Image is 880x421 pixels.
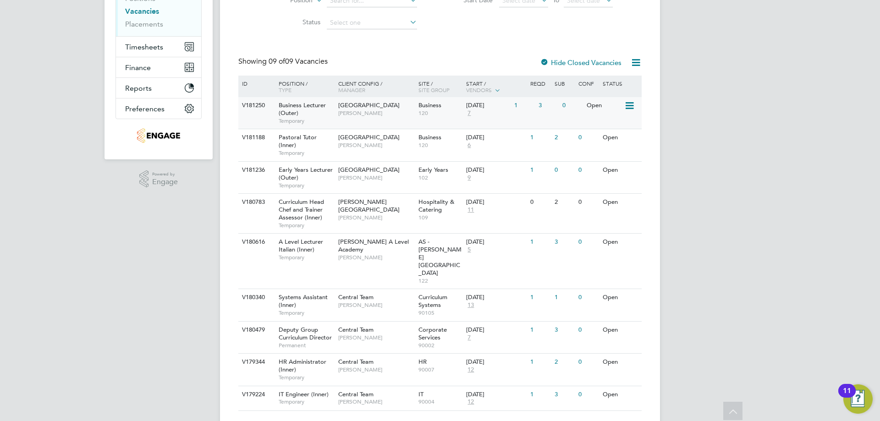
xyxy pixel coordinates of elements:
span: [PERSON_NAME][GEOGRAPHIC_DATA] [338,198,400,213]
a: Placements [125,20,163,28]
div: Open [600,354,640,371]
div: 1 [528,162,552,179]
span: Preferences [125,104,165,113]
div: 3 [552,322,576,339]
span: Curriculum Head Chef and Trainer Assessor (Inner) [279,198,324,221]
div: 0 [552,162,576,179]
span: Engage [152,178,178,186]
span: Vendors [466,86,492,93]
div: [DATE] [466,294,526,301]
span: Site Group [418,86,450,93]
a: Go to home page [115,128,202,143]
span: [PERSON_NAME] [338,366,414,373]
span: Manager [338,86,365,93]
span: [PERSON_NAME] [338,301,414,309]
span: [PERSON_NAME] [338,174,414,181]
span: 90105 [418,309,462,317]
div: V180616 [240,234,272,251]
span: Central Team [338,390,374,398]
span: Deputy Group Curriculum Director [279,326,332,341]
div: Client Config / [336,76,416,98]
div: [DATE] [466,238,526,246]
span: Curriculum Systems [418,293,447,309]
span: [PERSON_NAME] [338,109,414,117]
span: [PERSON_NAME] A Level Academy [338,238,409,253]
span: Timesheets [125,43,163,51]
span: AS - [PERSON_NAME][GEOGRAPHIC_DATA] [418,238,462,277]
span: 7 [466,334,472,342]
div: 1 [528,386,552,403]
span: Temporary [279,374,334,381]
div: Reqd [528,76,552,91]
div: 0 [576,162,600,179]
span: IT [418,390,423,398]
span: 12 [466,398,475,406]
div: 3 [536,97,560,114]
span: 09 of [269,57,285,66]
span: Hospitality & Catering [418,198,454,213]
div: [DATE] [466,358,526,366]
span: Pastoral Tutor (Inner) [279,133,317,149]
div: 1 [528,354,552,371]
div: 1 [528,322,552,339]
span: 120 [418,109,462,117]
div: 2 [552,194,576,211]
div: Sub [552,76,576,91]
div: Open [600,194,640,211]
span: Business [418,101,441,109]
div: Position / [272,76,336,98]
div: Showing [238,57,330,66]
div: 0 [576,386,600,403]
div: [DATE] [466,166,526,174]
div: [DATE] [466,326,526,334]
label: Status [268,18,320,26]
span: Central Team [338,293,374,301]
input: Select one [327,16,417,29]
div: Open [600,289,640,306]
div: [DATE] [466,198,526,206]
span: 90004 [418,398,462,405]
span: [PERSON_NAME] [338,254,414,261]
span: Type [279,86,291,93]
div: 0 [576,234,600,251]
div: 0 [576,194,600,211]
span: Business Lecturer (Outer) [279,101,326,117]
div: [DATE] [466,391,526,399]
span: 102 [418,174,462,181]
div: 1 [528,289,552,306]
div: Site / [416,76,464,98]
span: [PERSON_NAME] [338,214,414,221]
span: 09 Vacancies [269,57,328,66]
span: Temporary [279,398,334,405]
div: Open [600,322,640,339]
div: 1 [528,129,552,146]
button: Reports [116,78,201,98]
div: V179224 [240,386,272,403]
div: 0 [576,289,600,306]
div: 0 [576,322,600,339]
span: 9 [466,174,472,182]
button: Preferences [116,98,201,119]
a: Vacancies [125,7,159,16]
span: IT Engineer (Inner) [279,390,329,398]
span: 5 [466,246,472,254]
div: 1 [512,97,536,114]
div: Open [600,129,640,146]
div: 0 [576,129,600,146]
span: 7 [466,109,472,117]
span: 120 [418,142,462,149]
span: HR [418,358,427,366]
span: 90007 [418,366,462,373]
div: Conf [576,76,600,91]
span: Central Team [338,326,374,334]
div: [DATE] [466,134,526,142]
div: Status [600,76,640,91]
label: Hide Closed Vacancies [540,58,621,67]
span: [PERSON_NAME] [338,334,414,341]
div: ID [240,76,272,91]
span: Temporary [279,254,334,261]
div: V181188 [240,129,272,146]
div: 2 [552,354,576,371]
span: Temporary [279,149,334,157]
div: 0 [528,194,552,211]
